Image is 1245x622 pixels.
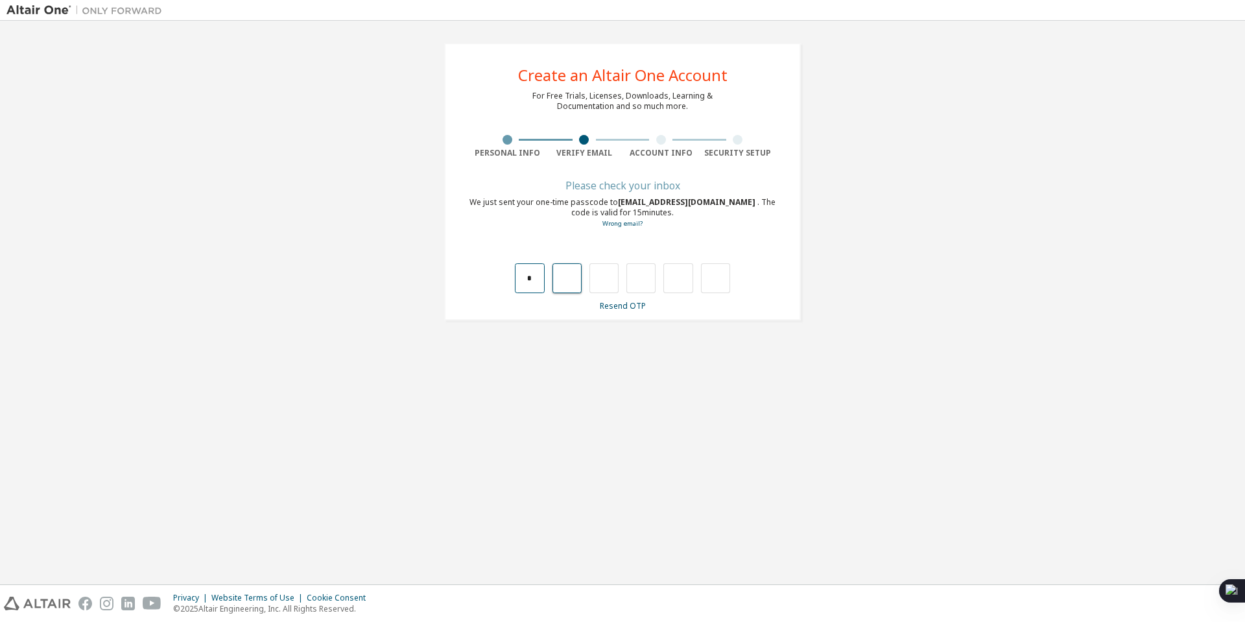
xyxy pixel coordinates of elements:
[602,219,643,228] a: Go back to the registration form
[143,597,161,610] img: youtube.svg
[100,597,113,610] img: instagram.svg
[78,597,92,610] img: facebook.svg
[532,91,713,112] div: For Free Trials, Licenses, Downloads, Learning & Documentation and so much more.
[307,593,373,603] div: Cookie Consent
[618,197,757,208] span: [EMAIL_ADDRESS][DOMAIN_NAME]
[600,300,646,311] a: Resend OTP
[546,148,623,158] div: Verify Email
[518,67,728,83] div: Create an Altair One Account
[173,593,211,603] div: Privacy
[469,148,546,158] div: Personal Info
[622,148,700,158] div: Account Info
[469,197,776,229] div: We just sent your one-time passcode to . The code is valid for 15 minutes.
[211,593,307,603] div: Website Terms of Use
[6,4,169,17] img: Altair One
[700,148,777,158] div: Security Setup
[121,597,135,610] img: linkedin.svg
[173,603,373,614] p: © 2025 Altair Engineering, Inc. All Rights Reserved.
[4,597,71,610] img: altair_logo.svg
[469,182,776,189] div: Please check your inbox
